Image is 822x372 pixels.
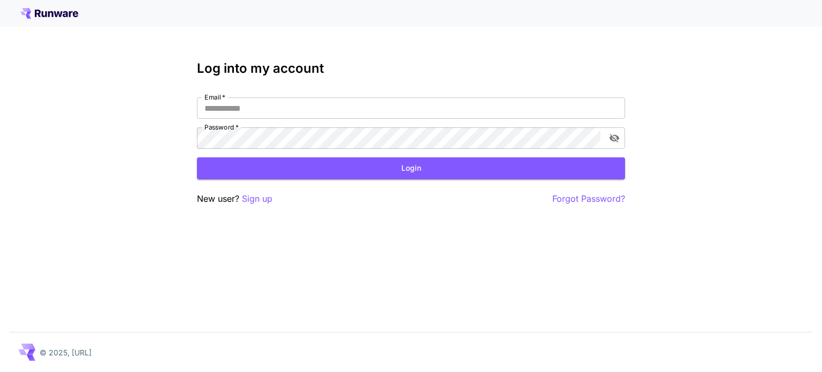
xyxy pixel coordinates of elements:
[552,192,625,206] button: Forgot Password?
[605,128,624,148] button: toggle password visibility
[242,192,272,206] button: Sign up
[204,123,239,132] label: Password
[197,61,625,76] h3: Log into my account
[197,157,625,179] button: Login
[197,192,272,206] p: New user?
[40,347,92,358] p: © 2025, [URL]
[204,93,225,102] label: Email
